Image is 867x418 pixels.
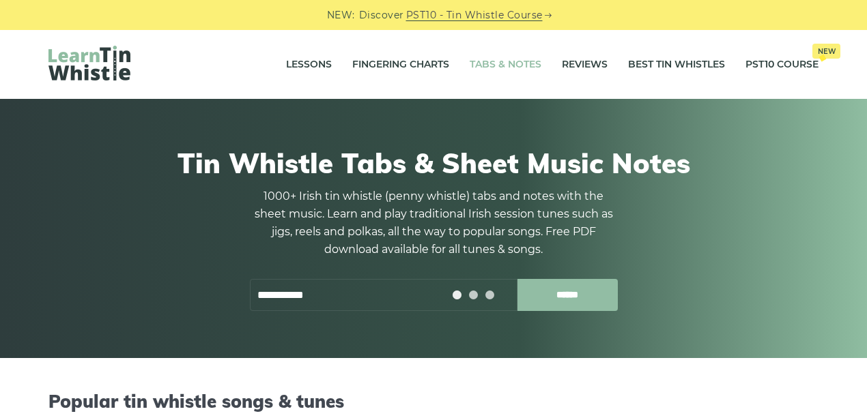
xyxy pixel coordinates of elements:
a: PST10 CourseNew [745,48,819,82]
img: LearnTinWhistle.com [48,46,130,80]
a: Fingering Charts [352,48,449,82]
p: 1000+ Irish tin whistle (penny whistle) tabs and notes with the sheet music. Learn and play tradi... [249,188,618,258]
h1: Tin Whistle Tabs & Sheet Music Notes [48,147,819,179]
a: Best Tin Whistles [628,48,725,82]
a: Reviews [562,48,608,82]
a: Lessons [286,48,332,82]
h2: Popular tin whistle songs & tunes [48,391,819,412]
span: New [812,44,840,59]
a: Tabs & Notes [470,48,541,82]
